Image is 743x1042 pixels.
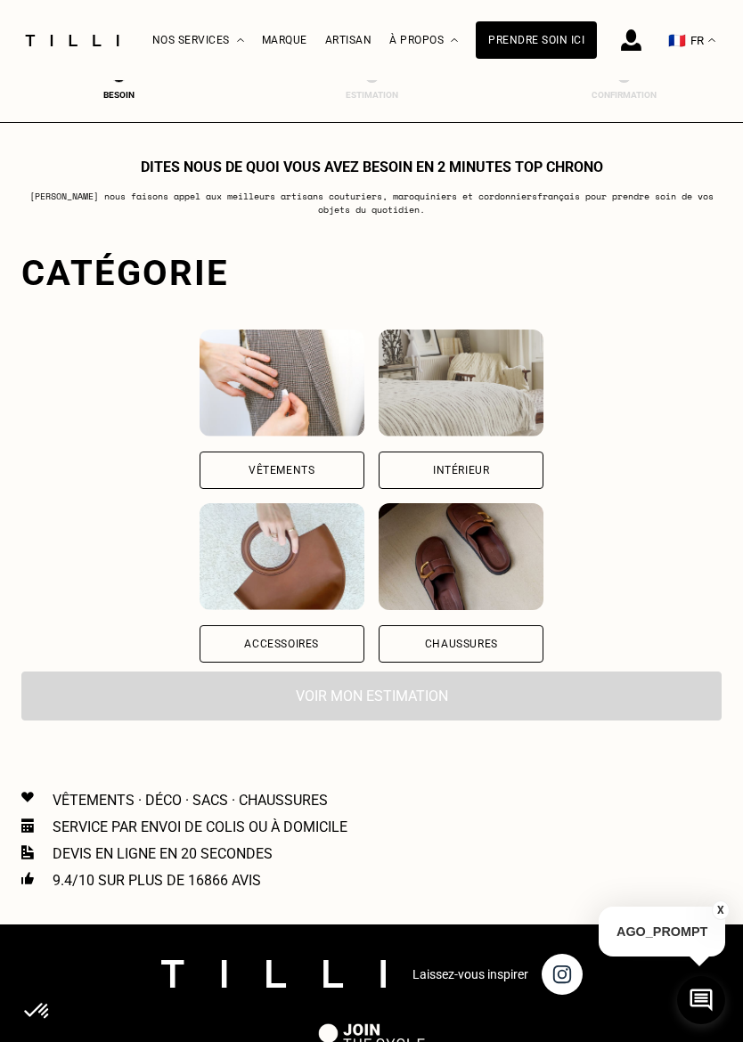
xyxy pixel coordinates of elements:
button: X [712,900,730,920]
p: 9.4/10 sur plus de 16866 avis [53,872,261,889]
div: Estimation [336,90,407,100]
img: logo Tilli [161,960,386,988]
span: 🇫🇷 [668,32,686,49]
img: Intérieur [379,330,543,436]
p: Devis en ligne en 20 secondes [53,845,273,862]
img: Accessoires [200,503,364,610]
img: icône connexion [621,29,641,51]
img: Icon [21,792,34,802]
img: Logo du service de couturière Tilli [19,35,126,46]
p: Laissez-vous inspirer [412,967,528,981]
img: Chaussures [379,503,543,610]
div: Accessoires [244,639,319,649]
img: menu déroulant [708,38,715,43]
img: Icon [21,872,34,884]
a: Marque [262,34,307,46]
a: Prendre soin ici [476,21,597,59]
p: Vêtements · Déco · Sacs · Chaussures [53,792,328,809]
div: Confirmation [588,90,659,100]
img: Vêtements [200,330,364,436]
div: Chaussures [425,639,498,649]
p: Service par envoi de colis ou à domicile [53,818,347,835]
p: [PERSON_NAME] nous faisons appel aux meilleurs artisans couturiers , maroquiniers et cordonniers ... [21,190,722,216]
div: Besoin [84,90,155,100]
div: Vêtements [249,465,314,476]
img: Menu déroulant [237,38,244,43]
img: Icon [21,818,34,833]
button: 🇫🇷 FR [659,1,724,80]
h1: Dites nous de quoi vous avez besoin en 2 minutes top chrono [141,159,603,175]
div: Intérieur [433,465,489,476]
a: Artisan [325,34,372,46]
img: page instagram de Tilli une retoucherie à domicile [542,954,583,995]
div: Nos services [152,1,244,80]
img: Icon [21,845,34,859]
div: À propos [389,1,458,80]
div: Catégorie [21,252,722,294]
p: AGO_PROMPT [599,907,725,957]
img: Menu déroulant à propos [451,38,458,43]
